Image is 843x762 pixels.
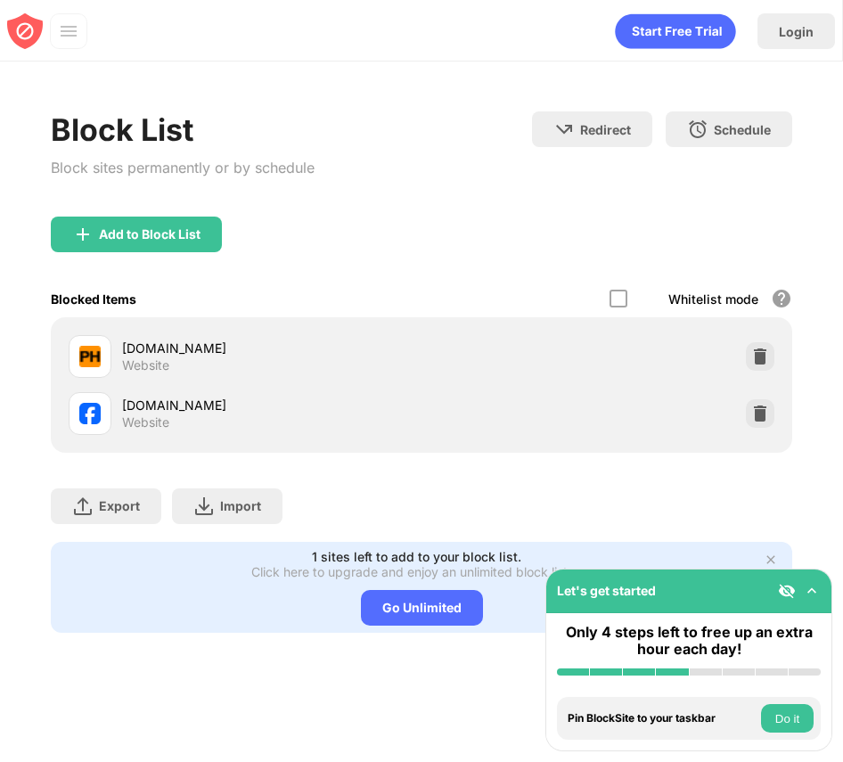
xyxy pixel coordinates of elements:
div: Website [122,414,169,430]
div: Go Unlimited [361,590,483,626]
div: [DOMAIN_NAME] [122,396,421,414]
div: Block List [51,111,315,148]
img: omni-setup-toggle.svg [803,582,821,600]
div: Whitelist mode [668,291,758,307]
div: Website [122,357,169,373]
div: [DOMAIN_NAME] [122,339,421,357]
div: Click here to upgrade and enjoy an unlimited block list. [251,564,571,579]
div: Blocked Items [51,291,136,307]
button: Do it [761,704,814,733]
img: blocksite-icon-red.svg [7,13,43,49]
div: Only 4 steps left to free up an extra hour each day! [557,624,821,658]
div: animation [615,13,736,49]
div: Export [99,498,140,513]
img: favicons [79,403,101,424]
img: x-button.svg [764,553,778,567]
div: Pin BlockSite to your taskbar [568,712,757,725]
div: Let's get started [557,583,656,598]
div: Block sites permanently or by schedule [51,155,315,181]
img: favicons [79,346,101,367]
div: Import [220,498,261,513]
div: Schedule [714,122,771,137]
div: 1 sites left to add to your block list. [312,549,521,564]
div: Login [779,24,814,39]
div: Redirect [580,122,631,137]
img: eye-not-visible.svg [778,582,796,600]
div: Add to Block List [99,227,201,242]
